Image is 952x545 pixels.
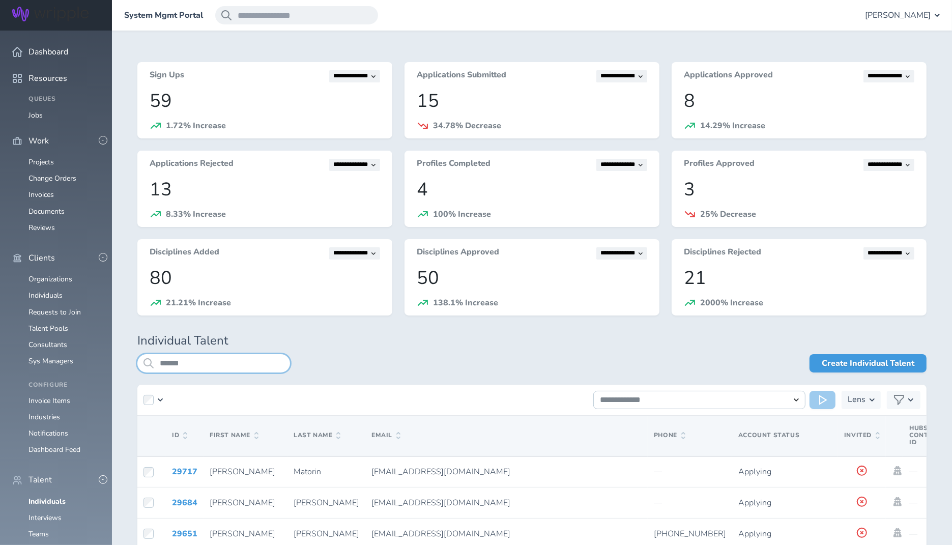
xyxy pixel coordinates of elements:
[28,110,43,120] a: Jobs
[28,253,55,263] span: Clients
[172,497,197,508] a: 29684
[28,475,52,484] span: Talent
[700,297,763,308] span: 2000% Increase
[684,70,773,82] h3: Applications Approved
[294,528,359,539] span: [PERSON_NAME]
[28,445,80,454] a: Dashboard Feed
[166,120,226,131] span: 1.72% Increase
[684,247,761,260] h3: Disciplines Rejected
[738,497,771,508] span: Applying
[909,529,949,538] p: —
[150,91,380,111] p: 59
[654,528,726,539] span: [PHONE_NUMBER]
[684,179,914,200] p: 3
[417,268,647,289] p: 50
[28,428,68,438] a: Notifications
[99,475,107,484] button: -
[417,91,647,111] p: 15
[99,253,107,262] button: -
[28,96,100,103] h4: Queues
[654,498,726,507] p: —
[166,297,231,308] span: 21.21% Increase
[137,334,927,348] h1: Individual Talent
[371,432,400,439] span: Email
[99,136,107,145] button: -
[433,209,491,220] span: 100% Increase
[150,70,184,82] h3: Sign Ups
[738,431,799,439] span: Account Status
[684,268,914,289] p: 21
[909,467,949,476] p: —
[654,432,685,439] span: Phone
[28,513,62,523] a: Interviews
[848,391,866,409] h3: Lens
[28,136,49,146] span: Work
[684,91,914,111] p: 8
[738,466,771,477] span: Applying
[28,157,54,167] a: Projects
[28,190,54,199] a: Invoices
[909,498,949,507] p: —
[150,247,219,260] h3: Disciplines Added
[28,340,67,350] a: Consultants
[371,466,510,477] span: [EMAIL_ADDRESS][DOMAIN_NAME]
[172,528,197,539] a: 29651
[684,159,755,171] h3: Profiles Approved
[172,432,187,439] span: ID
[166,209,226,220] span: 8.33% Increase
[28,412,60,422] a: Industries
[909,425,949,446] span: Hubspot Contact Id
[417,159,491,171] h3: Profiles Completed
[28,74,67,83] span: Resources
[28,47,68,56] span: Dashboard
[28,396,70,406] a: Invoice Items
[810,391,835,409] button: Run Action
[417,70,506,82] h3: Applications Submitted
[654,467,726,476] p: —
[417,247,499,260] h3: Disciplines Approved
[700,120,765,131] span: 14.29% Increase
[150,268,380,289] p: 80
[433,297,498,308] span: 138.1% Increase
[28,497,66,506] a: Individuals
[371,497,510,508] span: [EMAIL_ADDRESS][DOMAIN_NAME]
[842,391,881,409] button: Lens
[892,497,903,506] a: Impersonate
[810,354,927,372] a: Create Individual Talent
[844,432,880,439] span: Invited
[150,179,380,200] p: 13
[865,11,931,20] span: [PERSON_NAME]
[700,209,756,220] span: 25% Decrease
[892,528,903,537] a: Impersonate
[28,382,100,389] h4: Configure
[892,466,903,475] a: Impersonate
[28,307,81,317] a: Requests to Join
[28,324,68,333] a: Talent Pools
[294,466,321,477] span: Matorin
[28,207,65,216] a: Documents
[150,159,234,171] h3: Applications Rejected
[12,7,89,21] img: Wripple
[294,432,340,439] span: Last Name
[371,528,510,539] span: [EMAIL_ADDRESS][DOMAIN_NAME]
[210,432,258,439] span: First Name
[28,529,49,539] a: Teams
[28,356,73,366] a: Sys Managers
[28,274,72,284] a: Organizations
[738,528,771,539] span: Applying
[865,6,940,24] button: [PERSON_NAME]
[417,179,647,200] p: 4
[28,174,76,183] a: Change Orders
[28,223,55,233] a: Reviews
[210,497,275,508] span: [PERSON_NAME]
[433,120,501,131] span: 34.78% Decrease
[172,466,197,477] a: 29717
[210,528,275,539] span: [PERSON_NAME]
[124,11,203,20] a: System Mgmt Portal
[28,291,63,300] a: Individuals
[210,466,275,477] span: [PERSON_NAME]
[294,497,359,508] span: [PERSON_NAME]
